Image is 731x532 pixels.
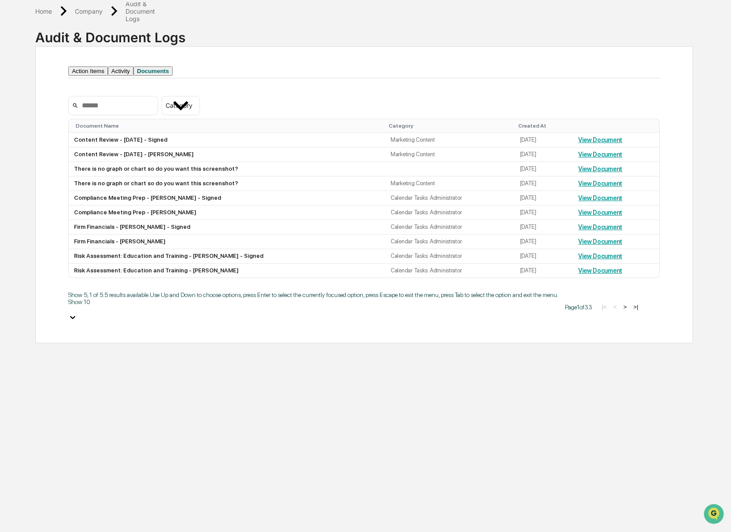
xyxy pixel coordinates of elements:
td: There is no graph or chart so do you want this screenshot? [69,162,385,176]
td: [DATE] [515,235,573,249]
a: View Document [578,194,622,202]
a: 🗄️Attestations [60,107,113,123]
button: Action Items [68,66,107,76]
span: 5 results available. [104,291,150,298]
td: Calendar Tasks: Administrator [385,220,515,235]
div: 🗄️ [64,112,71,119]
a: View Document [578,165,622,172]
td: Content Review - [DATE] - [PERSON_NAME] [69,147,385,162]
div: Show 10 [68,298,558,305]
td: Calendar Tasks: Administrator [385,205,515,220]
td: [DATE] [515,220,573,235]
div: Category [389,123,511,129]
a: View Document [578,238,622,245]
div: Audit & Document Logs [35,22,185,45]
button: < [611,303,620,311]
td: [DATE] [515,147,573,162]
iframe: Open customer support [703,503,727,527]
div: We're available if you need us! [30,76,111,83]
p: How can we help? [9,18,160,33]
span: Use Up and Down to choose options, press Enter to select the currently focused option, press Esca... [150,291,558,298]
td: [DATE] [515,162,573,176]
a: 🔎Data Lookup [5,124,59,140]
td: Marketing Content [385,133,515,147]
a: Powered byPylon [62,149,107,156]
td: Calendar Tasks: Administrator [385,235,515,249]
td: Risk Assessment: Education and Training - [PERSON_NAME] [69,264,385,278]
td: Marketing Content [385,176,515,191]
td: [DATE] [515,205,573,220]
div: Company [75,7,103,15]
a: View Document [578,151,622,158]
span: Preclearance [18,111,57,120]
td: [DATE] [515,176,573,191]
td: Compliance Meeting Prep - [PERSON_NAME] [69,205,385,220]
td: There is no graph or chart so do you want this screenshot? [69,176,385,191]
div: 🖐️ [9,112,16,119]
a: View Document [578,180,622,187]
a: 🖐️Preclearance [5,107,60,123]
td: Compliance Meeting Prep - [PERSON_NAME] - Signed [69,191,385,205]
div: Document Name [76,123,382,129]
button: > [621,303,630,311]
div: Created At [518,123,570,129]
td: Calendar Tasks: Administrator [385,264,515,278]
td: Content Review - [DATE] - Signed [69,133,385,147]
a: View Document [578,209,622,216]
button: Documents [133,66,173,76]
div: Home [35,7,52,15]
td: Risk Assessment: Education and Training - [PERSON_NAME] - Signed [69,249,385,264]
a: View Document [578,253,622,260]
button: Start new chat [150,70,160,81]
a: View Document [578,136,622,143]
a: View Document [578,224,622,231]
td: Firm Financials - [PERSON_NAME] [69,235,385,249]
td: Calendar Tasks: Administrator [385,191,515,205]
span: Attestations [73,111,109,120]
td: [DATE] [515,133,573,147]
span: Pylon [88,149,107,156]
div: 🔎 [9,128,16,136]
img: 1746055101610-c473b297-6a78-478c-a979-82029cc54cd1 [9,67,25,83]
a: View Document [578,267,622,274]
button: >| [631,303,641,311]
div: Start new chat [30,67,144,76]
span: Show 5, 1 of 5. [68,291,104,298]
button: Activity [108,66,133,76]
td: [DATE] [515,191,573,205]
td: Calendar Tasks: Administrator [385,249,515,264]
td: Firm Financials - [PERSON_NAME] - Signed [69,220,385,235]
button: |< [599,303,609,311]
span: Page 1 of 33 [565,304,592,311]
td: Marketing Content [385,147,515,162]
td: [DATE] [515,249,573,264]
div: secondary tabs example [68,66,660,76]
td: [DATE] [515,264,573,278]
span: Data Lookup [18,128,55,136]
